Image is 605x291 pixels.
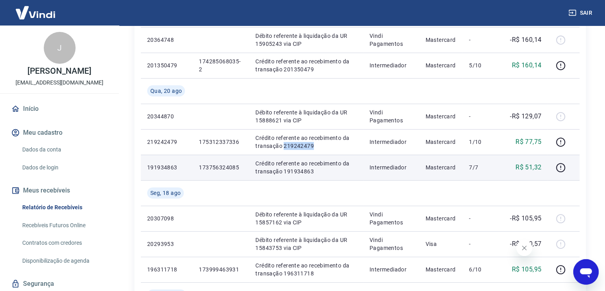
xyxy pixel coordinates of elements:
iframe: Botão para abrir a janela de mensagens [573,259,599,285]
p: Débito referente à liquidação da UR 15888621 via CIP [255,108,356,124]
p: Mastercard [425,265,456,273]
p: R$ 51,32 [516,163,541,172]
p: R$ 105,95 [512,265,542,274]
p: 20364748 [147,36,186,44]
a: Contratos com credores [19,235,109,251]
p: -R$ 160,14 [510,35,541,45]
iframe: Fechar mensagem [516,240,532,256]
button: Meus recebíveis [10,182,109,199]
p: - [469,36,492,44]
p: Intermediador [370,163,413,171]
p: Vindi Pagamentos [370,108,413,124]
p: 174285068035-2 [199,57,243,73]
span: Olá! Precisa de ajuda? [5,6,67,12]
button: Sair [567,6,595,20]
p: 191934863 [147,163,186,171]
p: Mastercard [425,214,456,222]
p: Visa [425,240,456,248]
p: Crédito referente ao recebimento da transação 201350479 [255,57,356,73]
p: 196311718 [147,265,186,273]
p: Intermediador [370,138,413,146]
p: 1/10 [469,138,492,146]
div: J [44,32,76,64]
p: Mastercard [425,61,456,69]
p: -R$ 129,07 [510,112,541,121]
a: Dados de login [19,159,109,176]
img: Vindi [10,0,61,25]
a: Recebíveis Futuros Online [19,217,109,234]
p: 5/10 [469,61,492,69]
p: Vindi Pagamentos [370,32,413,48]
p: [EMAIL_ADDRESS][DOMAIN_NAME] [16,79,103,87]
p: Débito referente à liquidação da UR 15857162 via CIP [255,210,356,226]
p: Débito referente à liquidação da UR 15843753 via CIP [255,236,356,252]
p: 20307098 [147,214,186,222]
p: Mastercard [425,112,456,120]
p: -R$ 760,57 [510,239,541,249]
p: 20293953 [147,240,186,248]
p: Crédito referente ao recebimento da transação 196311718 [255,262,356,277]
p: Intermediador [370,61,413,69]
p: Vindi Pagamentos [370,210,413,226]
p: Vindi Pagamentos [370,236,413,252]
button: Meu cadastro [10,124,109,142]
p: 7/7 [469,163,492,171]
p: [PERSON_NAME] [27,67,91,75]
p: 20344870 [147,112,186,120]
p: Crédito referente ao recebimento da transação 219242479 [255,134,356,150]
p: 201350479 [147,61,186,69]
p: 6/10 [469,265,492,273]
span: Seg, 18 ago [150,189,181,197]
p: 175312337336 [199,138,243,146]
a: Disponibilização de agenda [19,253,109,269]
p: - [469,240,492,248]
p: Débito referente à liquidação da UR 15905243 via CIP [255,32,356,48]
p: - [469,112,492,120]
p: 173756324085 [199,163,243,171]
p: Crédito referente ao recebimento da transação 191934863 [255,159,356,175]
p: Mastercard [425,36,456,44]
p: -R$ 105,95 [510,214,541,223]
p: - [469,214,492,222]
p: 173999463931 [199,265,243,273]
p: R$ 77,75 [516,137,541,147]
a: Relatório de Recebíveis [19,199,109,216]
p: R$ 160,14 [512,61,542,70]
a: Início [10,100,109,118]
span: Qua, 20 ago [150,87,182,95]
p: 219242479 [147,138,186,146]
p: Intermediador [370,265,413,273]
p: Mastercard [425,138,456,146]
a: Dados da conta [19,142,109,158]
p: Mastercard [425,163,456,171]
